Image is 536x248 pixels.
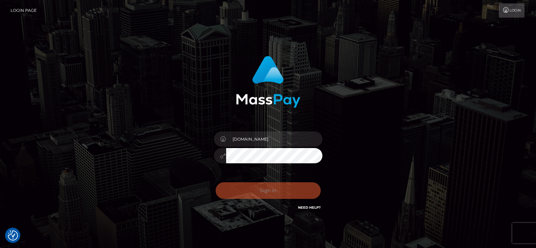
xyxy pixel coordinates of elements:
a: Need Help? [298,205,321,210]
button: Consent Preferences [8,230,18,241]
a: Login [499,3,524,18]
img: MassPay Login [236,56,300,108]
img: Revisit consent button [8,230,18,241]
input: Username... [226,131,322,147]
a: Login Page [11,3,37,18]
